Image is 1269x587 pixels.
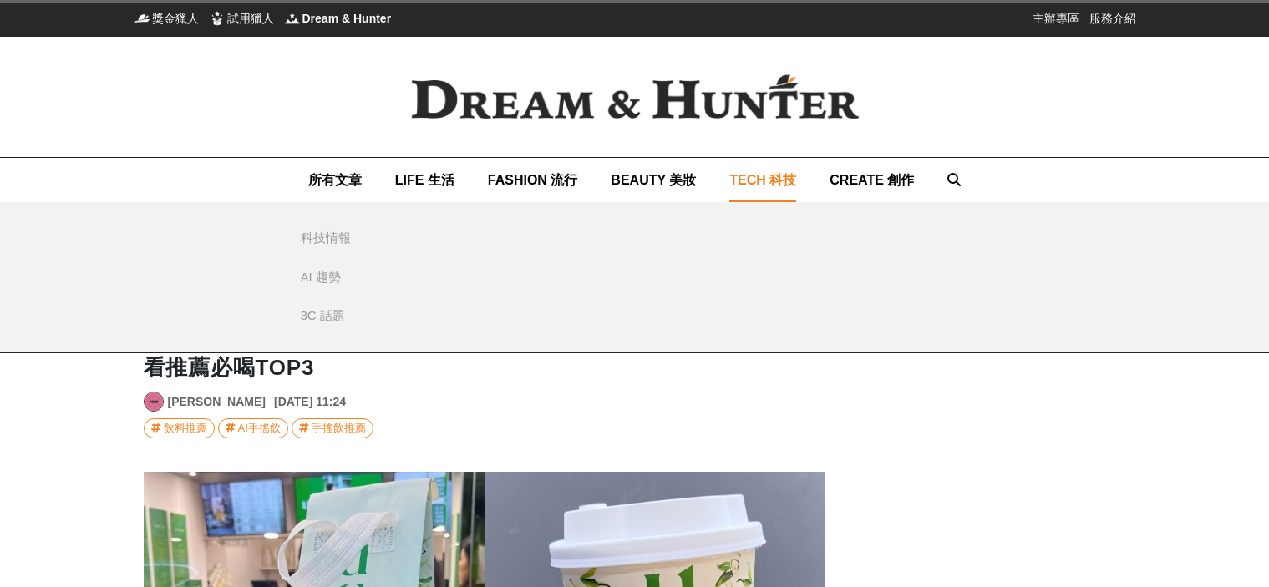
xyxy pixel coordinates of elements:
img: Dream & Hunter [384,48,886,146]
div: 手搖飲推薦 [312,419,366,438]
a: 手搖飲推薦 [292,418,373,438]
a: FASHION 流行 [488,158,578,202]
a: Avatar [144,392,164,412]
a: 試用獵人試用獵人 [209,10,274,27]
img: 試用獵人 [209,10,226,27]
a: TECH 科技 [729,158,796,202]
a: Dream & HunterDream & Hunter [284,10,392,27]
a: [PERSON_NAME] [168,393,266,411]
a: LIFE 生活 [395,158,454,202]
span: Dream & Hunter [302,10,392,27]
a: 所有文章 [308,158,362,202]
a: AI手搖飲 [218,418,288,438]
span: FASHION 流行 [488,173,578,187]
img: 獎金獵人 [134,10,150,27]
a: 服務介紹 [1089,10,1136,27]
div: AI 趨勢 [301,268,341,287]
div: 飲料推薦 [164,419,207,438]
div: 科技情報 [301,229,351,248]
span: 獎金獵人 [152,10,199,27]
a: AI 趨勢 [301,268,384,287]
a: BEAUTY 美妝 [611,158,696,202]
a: 主辦專區 [1033,10,1079,27]
a: 科技情報 [301,229,384,248]
div: [DATE] 11:24 [274,393,346,411]
img: Dream & Hunter [284,10,301,27]
a: 3C 話題 [301,306,384,326]
h1: AI手搖飲喝過了嗎？7秒一杯的「UG tea」新登場，第一次點的人快看推薦必喝TOP3 [144,329,825,381]
span: TECH 科技 [729,173,796,187]
a: 獎金獵人獎金獵人 [134,10,199,27]
span: CREATE 創作 [830,173,914,187]
a: CREATE 創作 [830,158,914,202]
div: 3C 話題 [301,306,345,326]
span: LIFE 生活 [395,173,454,187]
span: 所有文章 [308,173,362,187]
div: AI手搖飲 [238,419,281,438]
span: BEAUTY 美妝 [611,173,696,187]
a: 飲料推薦 [144,418,215,438]
img: Avatar [145,392,163,411]
span: 試用獵人 [227,10,274,27]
